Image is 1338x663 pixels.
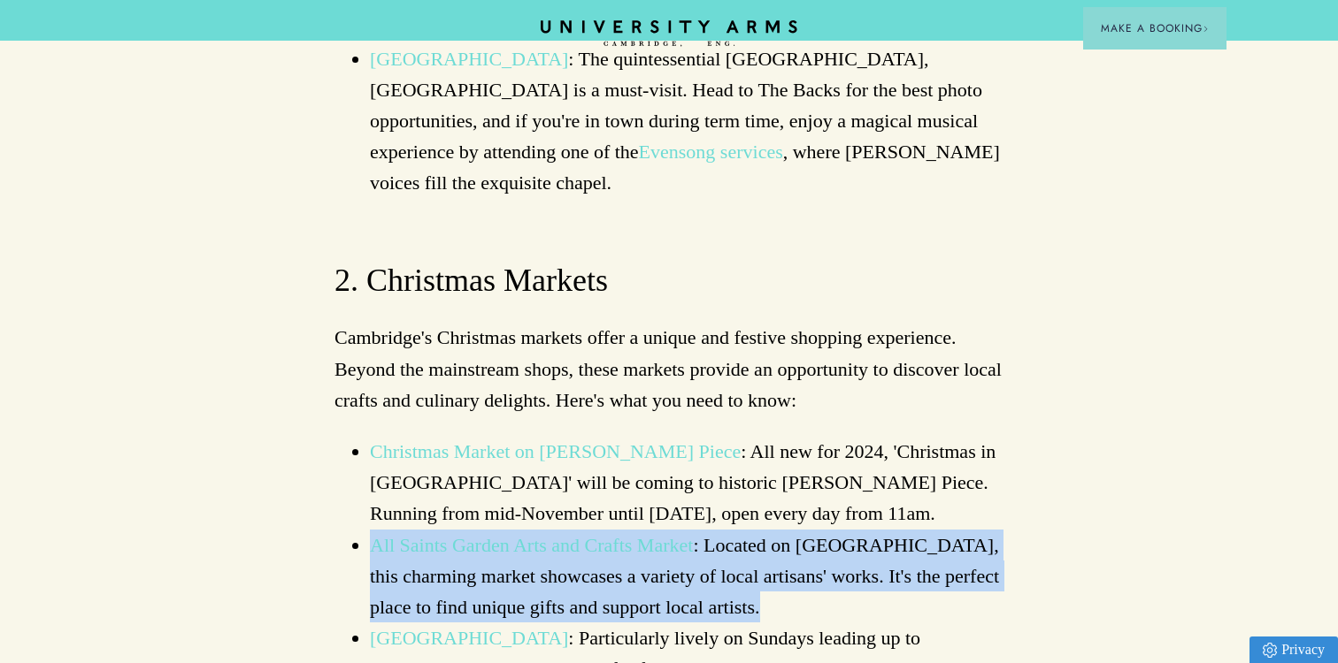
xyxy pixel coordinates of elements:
[1101,20,1209,36] span: Make a Booking
[1250,636,1338,663] a: Privacy
[541,20,797,48] a: Home
[334,260,1003,302] h3: 2. Christmas Markets
[639,141,783,163] a: Evensong services
[370,530,1003,623] li: : Located on [GEOGRAPHIC_DATA], this charming market showcases a variety of local artisans' works...
[370,43,1003,199] li: : The quintessential [GEOGRAPHIC_DATA], [GEOGRAPHIC_DATA] is a must-visit. Head to The Backs for ...
[1263,643,1277,658] img: Privacy
[370,436,1003,530] li: : All new for 2024, 'Christmas in [GEOGRAPHIC_DATA]' will be coming to historic [PERSON_NAME] Pie...
[370,440,741,462] a: Christmas Market on [PERSON_NAME] Piece
[370,48,568,70] a: [GEOGRAPHIC_DATA]
[1083,7,1226,50] button: Make a BookingArrow icon
[370,534,693,556] a: All Saints Garden Arts and Crafts Market
[370,627,568,649] a: [GEOGRAPHIC_DATA]
[334,322,1003,415] p: Cambridge's Christmas markets offer a unique and festive shopping experience. Beyond the mainstre...
[1203,26,1209,32] img: Arrow icon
